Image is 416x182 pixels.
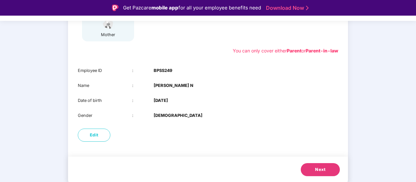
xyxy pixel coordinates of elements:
[132,97,154,104] div: :
[301,163,340,176] button: Next
[266,5,307,11] a: Download Now
[306,48,338,53] b: Parent-in-law
[78,67,132,74] div: Employee ID
[112,5,118,11] img: Logo
[123,4,261,12] div: Get Pazcare for all your employee benefits need
[78,129,110,142] button: Edit
[154,97,168,104] b: [DATE]
[154,82,193,89] b: [PERSON_NAME] N
[306,5,309,11] img: Stroke
[151,5,178,11] strong: mobile app
[287,48,301,53] b: Parent
[78,112,132,119] div: Gender
[233,47,338,54] div: You can only cover either or
[154,67,172,74] b: BPSS249
[132,112,154,119] div: :
[100,18,116,30] img: svg+xml;base64,PHN2ZyB4bWxucz0iaHR0cDovL3d3dy53My5vcmcvMjAwMC9zdmciIHdpZHRoPSI1NCIgaGVpZ2h0PSIzOC...
[78,97,132,104] div: Date of birth
[315,166,326,173] span: Next
[90,132,99,138] span: Edit
[132,67,154,74] div: :
[132,82,154,89] div: :
[154,112,202,119] b: [DEMOGRAPHIC_DATA]
[78,82,132,89] div: Name
[100,32,116,38] div: mother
